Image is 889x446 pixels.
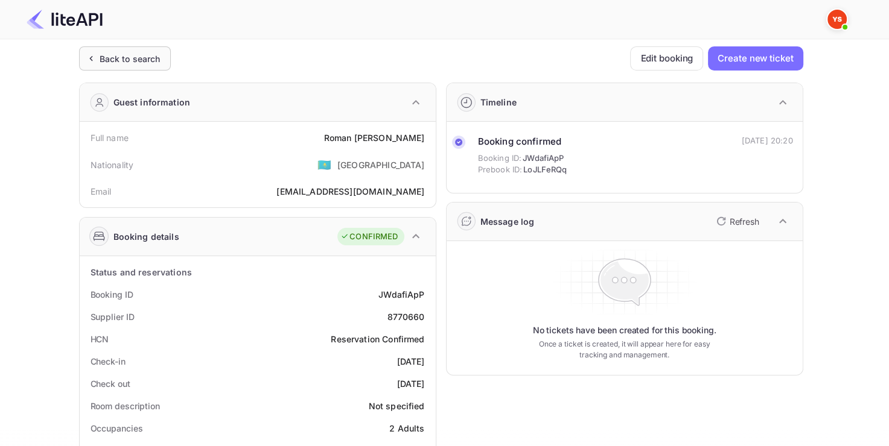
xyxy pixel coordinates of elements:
div: HCN [91,333,109,345]
div: Roman [PERSON_NAME] [324,131,425,144]
div: [DATE] 20:20 [742,135,793,147]
span: LoJLFeRQq [523,164,567,176]
span: JWdafiApP [523,152,564,165]
div: [GEOGRAPHIC_DATA] [337,159,425,171]
div: Supplier ID [91,310,135,323]
button: Edit booking [630,46,703,71]
div: Check out [91,377,130,390]
div: 8770660 [387,310,424,323]
div: Booking confirmed [478,135,567,149]
p: Once a ticket is created, it will appear here for easy tracking and management. [529,339,720,360]
div: Timeline [480,96,517,108]
div: CONFIRMED [340,231,398,243]
div: [EMAIL_ADDRESS][DOMAIN_NAME] [276,185,424,198]
div: JWdafiApP [378,288,424,301]
div: Check-in [91,355,126,368]
div: Not specified [369,400,425,412]
div: Guest information [113,96,191,108]
div: Reservation Confirmed [331,333,424,345]
div: Email [91,185,112,198]
p: No tickets have been created for this booking. [533,324,716,336]
p: Refresh [730,215,759,228]
div: Full name [91,131,129,144]
span: United States [317,154,331,175]
div: [DATE] [397,355,425,368]
img: LiteAPI Logo [27,10,103,29]
div: [DATE] [397,377,425,390]
div: Booking details [113,230,179,243]
div: Booking ID [91,288,133,301]
div: Message log [480,215,535,228]
div: Back to search [100,52,161,65]
img: Yandex Support [827,10,847,29]
span: Booking ID: [478,152,522,165]
button: Refresh [709,212,764,231]
div: Occupancies [91,422,143,435]
div: Nationality [91,159,134,171]
div: Room description [91,400,160,412]
span: Prebook ID: [478,164,523,176]
div: Status and reservations [91,266,192,278]
button: Create new ticket [708,46,803,71]
div: 2 Adults [389,422,424,435]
